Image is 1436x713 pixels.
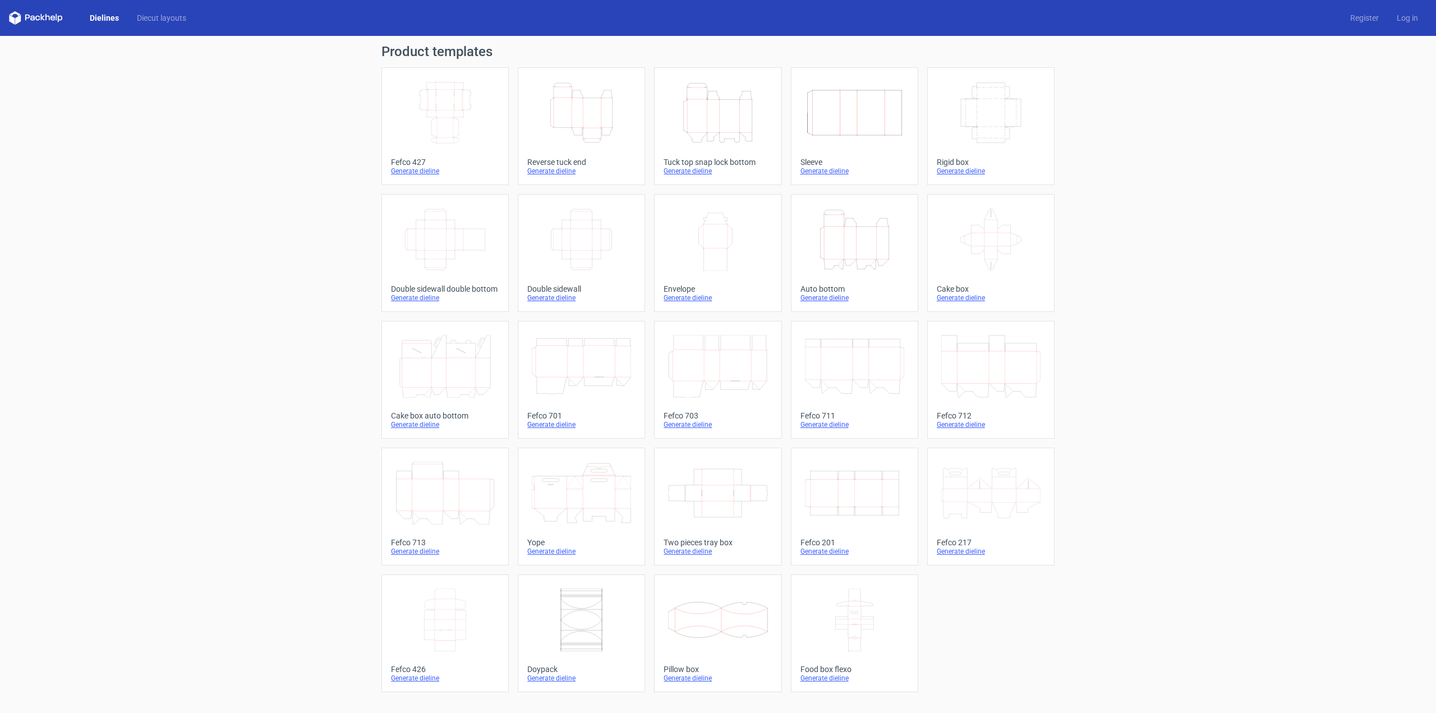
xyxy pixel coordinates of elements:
a: Log in [1388,12,1427,24]
a: Fefco 703Generate dieline [654,321,781,439]
a: YopeGenerate dieline [518,448,645,565]
a: Dielines [81,12,128,24]
div: Generate dieline [800,674,909,683]
div: Doypack [527,665,636,674]
a: EnvelopeGenerate dieline [654,194,781,312]
div: Generate dieline [937,420,1045,429]
a: Fefco 713Generate dieline [381,448,509,565]
div: Fefco 711 [800,411,909,420]
a: Cake box auto bottomGenerate dieline [381,321,509,439]
a: Fefco 712Generate dieline [927,321,1055,439]
div: Fefco 712 [937,411,1045,420]
div: Generate dieline [391,674,499,683]
div: Fefco 427 [391,158,499,167]
a: Reverse tuck endGenerate dieline [518,67,645,185]
a: Fefco 201Generate dieline [791,448,918,565]
div: Fefco 713 [391,538,499,547]
a: Rigid boxGenerate dieline [927,67,1055,185]
a: Food box flexoGenerate dieline [791,574,918,692]
div: Two pieces tray box [664,538,772,547]
div: Auto bottom [800,284,909,293]
div: Sleeve [800,158,909,167]
div: Reverse tuck end [527,158,636,167]
div: Generate dieline [937,547,1045,556]
div: Generate dieline [937,293,1045,302]
a: Register [1341,12,1388,24]
div: Generate dieline [800,293,909,302]
div: Cake box auto bottom [391,411,499,420]
div: Generate dieline [527,547,636,556]
div: Generate dieline [800,420,909,429]
a: DoypackGenerate dieline [518,574,645,692]
div: Generate dieline [800,167,909,176]
a: Tuck top snap lock bottomGenerate dieline [654,67,781,185]
a: Cake boxGenerate dieline [927,194,1055,312]
div: Generate dieline [937,167,1045,176]
a: Fefco 701Generate dieline [518,321,645,439]
div: Generate dieline [664,547,772,556]
a: Diecut layouts [128,12,195,24]
div: Generate dieline [391,293,499,302]
a: Fefco 427Generate dieline [381,67,509,185]
a: SleeveGenerate dieline [791,67,918,185]
a: Fefco 426Generate dieline [381,574,509,692]
a: Fefco 711Generate dieline [791,321,918,439]
div: Tuck top snap lock bottom [664,158,772,167]
a: Double sidewall double bottomGenerate dieline [381,194,509,312]
div: Pillow box [664,665,772,674]
div: Double sidewall [527,284,636,293]
div: Generate dieline [664,293,772,302]
div: Generate dieline [664,420,772,429]
div: Rigid box [937,158,1045,167]
div: Generate dieline [527,420,636,429]
div: Generate dieline [527,674,636,683]
div: Generate dieline [391,547,499,556]
div: Generate dieline [527,293,636,302]
div: Generate dieline [527,167,636,176]
div: Generate dieline [664,674,772,683]
div: Generate dieline [391,420,499,429]
a: Pillow boxGenerate dieline [654,574,781,692]
div: Fefco 703 [664,411,772,420]
h1: Product templates [381,45,1055,58]
div: Cake box [937,284,1045,293]
div: Double sidewall double bottom [391,284,499,293]
div: Envelope [664,284,772,293]
div: Generate dieline [800,547,909,556]
a: Fefco 217Generate dieline [927,448,1055,565]
div: Yope [527,538,636,547]
a: Two pieces tray boxGenerate dieline [654,448,781,565]
div: Generate dieline [391,167,499,176]
div: Fefco 426 [391,665,499,674]
div: Food box flexo [800,665,909,674]
div: Generate dieline [664,167,772,176]
div: Fefco 217 [937,538,1045,547]
div: Fefco 201 [800,538,909,547]
a: Auto bottomGenerate dieline [791,194,918,312]
a: Double sidewallGenerate dieline [518,194,645,312]
div: Fefco 701 [527,411,636,420]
